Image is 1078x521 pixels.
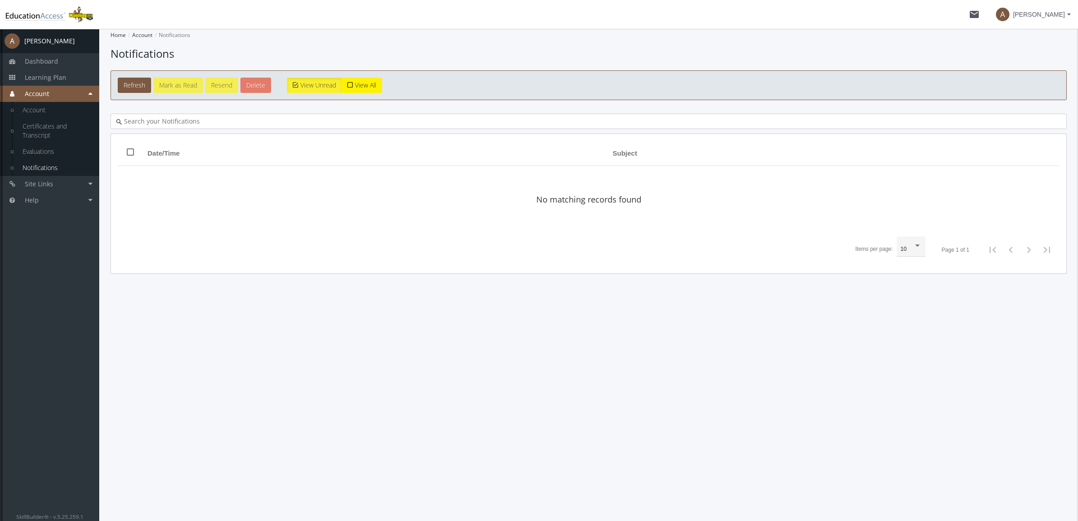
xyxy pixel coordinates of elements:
[996,8,1009,21] span: A
[24,37,75,46] div: [PERSON_NAME]
[25,73,66,82] span: Learning Plan
[25,57,58,65] span: Dashboard
[300,81,336,89] span: View Unread
[153,78,203,93] button: Mark as Read
[147,148,188,158] div: Date/Time
[25,180,53,188] span: Site Links
[14,143,99,160] a: Evaluations
[25,89,49,98] span: Account
[25,196,39,204] span: Help
[14,160,99,176] a: Notifications
[111,70,1067,100] section: toolbar
[901,246,907,252] span: 10
[111,31,126,39] a: Home
[205,78,238,93] button: Resend
[240,78,271,93] button: Delete
[1020,241,1038,259] button: Next page
[901,246,921,253] mat-select: Items per page:
[147,148,180,158] span: Date/Time
[1002,241,1020,259] button: Previous page
[984,241,1002,259] button: First Page
[118,78,151,93] button: Refresh
[613,148,637,158] span: Subject
[152,29,190,41] li: Notifications
[5,33,20,49] span: A
[613,148,645,158] div: Subject
[14,118,99,143] a: Certificates and Transcript
[14,102,99,118] a: Account
[355,81,376,89] span: View All
[111,46,1067,61] h1: Notifications
[1038,241,1056,259] button: Last page
[969,9,980,20] mat-icon: mail
[1013,6,1065,23] span: [PERSON_NAME]
[536,195,641,204] h2: No matching records found
[855,245,893,253] div: Items per page:
[132,31,152,39] a: Account
[16,513,83,520] small: SkillBuilder® - v.5.25.259.1
[122,117,1061,126] input: Search your Notifications
[942,246,969,254] div: Page 1 of 1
